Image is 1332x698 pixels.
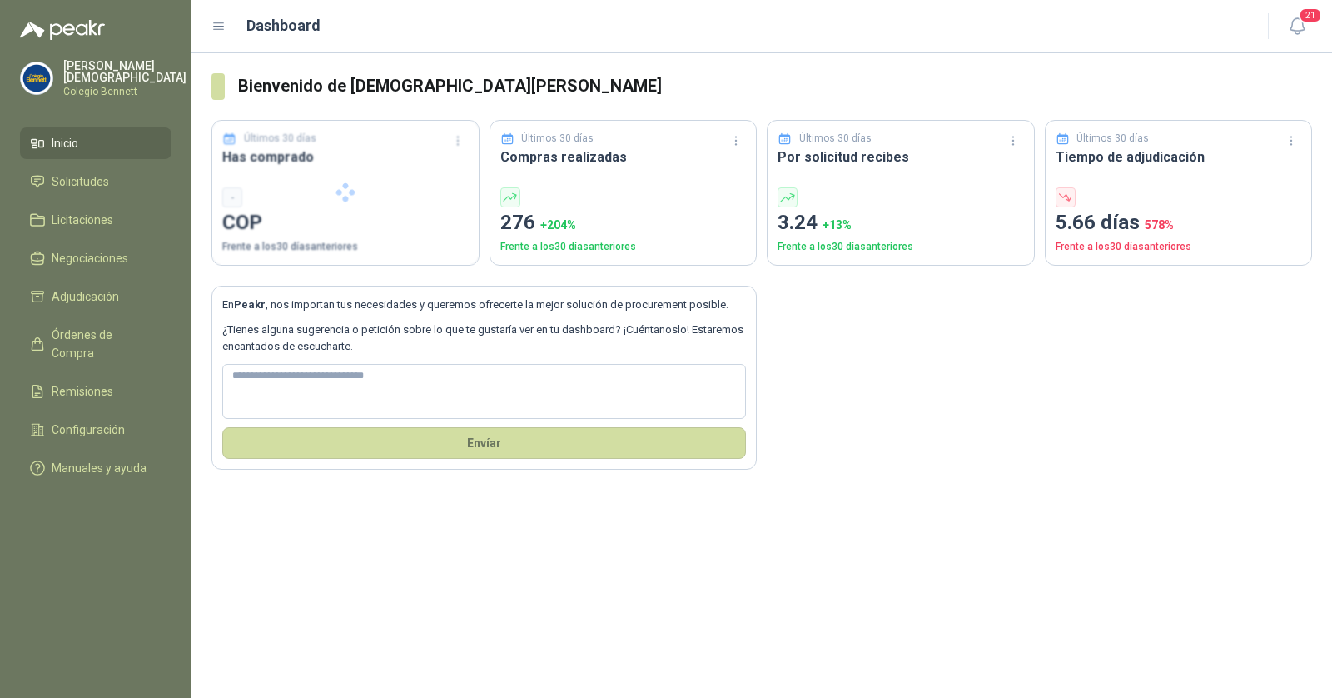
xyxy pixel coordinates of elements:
img: Company Logo [21,62,52,94]
span: 21 [1299,7,1322,23]
a: Inicio [20,127,171,159]
a: Licitaciones [20,204,171,236]
span: 578 % [1145,218,1174,232]
p: Frente a los 30 días anteriores [500,239,747,255]
p: 3.24 [778,207,1024,239]
span: Configuración [52,421,125,439]
button: 21 [1282,12,1312,42]
p: [PERSON_NAME] [DEMOGRAPHIC_DATA] [63,60,186,83]
p: Últimos 30 días [799,131,872,147]
span: Inicio [52,134,78,152]
p: Frente a los 30 días anteriores [778,239,1024,255]
a: Órdenes de Compra [20,319,171,369]
span: Órdenes de Compra [52,326,156,362]
h3: Tiempo de adjudicación [1056,147,1302,167]
p: 276 [500,207,747,239]
button: Envíar [222,427,746,459]
span: + 13 % [823,218,852,232]
p: Frente a los 30 días anteriores [1056,239,1302,255]
p: 5.66 días [1056,207,1302,239]
p: En , nos importan tus necesidades y queremos ofrecerte la mejor solución de procurement posible. [222,297,746,313]
h3: Bienvenido de [DEMOGRAPHIC_DATA][PERSON_NAME] [238,73,1312,99]
img: Logo peakr [20,20,105,40]
a: Manuales y ayuda [20,452,171,484]
h1: Dashboard [246,14,321,37]
span: + 204 % [540,218,576,232]
span: Manuales y ayuda [52,459,147,477]
a: Remisiones [20,376,171,407]
p: Últimos 30 días [521,131,594,147]
span: Adjudicación [52,287,119,306]
a: Solicitudes [20,166,171,197]
span: Solicitudes [52,172,109,191]
p: ¿Tienes alguna sugerencia o petición sobre lo que te gustaría ver en tu dashboard? ¡Cuéntanoslo! ... [222,322,746,356]
b: Peakr [234,298,266,311]
h3: Compras realizadas [500,147,747,167]
span: Negociaciones [52,249,128,267]
span: Remisiones [52,382,113,401]
span: Licitaciones [52,211,113,229]
p: Últimos 30 días [1076,131,1149,147]
a: Configuración [20,414,171,446]
h3: Por solicitud recibes [778,147,1024,167]
a: Adjudicación [20,281,171,312]
a: Negociaciones [20,242,171,274]
p: Colegio Bennett [63,87,186,97]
